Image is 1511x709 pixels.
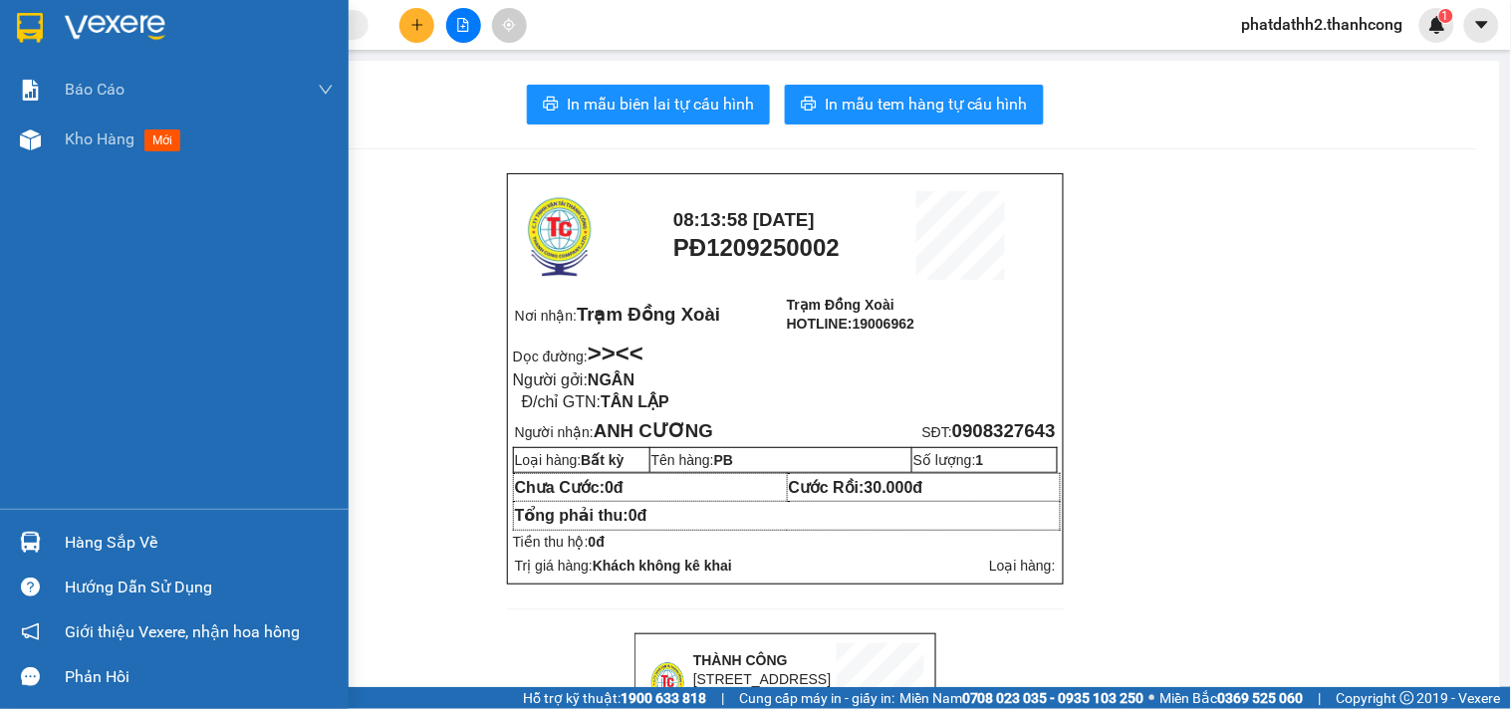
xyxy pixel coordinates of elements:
span: NGÂN [588,371,634,388]
span: question-circle [21,578,40,596]
span: Loại hàng: [515,452,625,468]
span: Dọc đường: [513,349,643,364]
span: 30.000đ [865,479,923,496]
strong: 1900 633 818 [621,690,706,706]
button: printerIn mẫu tem hàng tự cấu hình [785,85,1044,124]
button: caret-down [1464,8,1499,43]
span: Người gởi: [513,371,634,388]
span: caret-down [1473,16,1491,34]
span: 0đ [605,479,624,496]
span: Trạm Đồng Xoài [787,297,894,313]
span: 08:13:58 [DATE] [673,209,815,230]
span: Tên hàng: [651,452,734,468]
span: 19006962 [853,316,914,332]
span: 1 [1442,9,1449,23]
img: solution-icon [20,80,41,101]
strong: Chưa Cước: [515,479,624,496]
span: copyright [1400,691,1414,705]
span: printer [543,96,559,115]
span: SĐT: [922,424,1056,440]
span: In mẫu tem hàng tự cấu hình [825,92,1028,117]
span: mới [144,129,180,151]
span: message [21,667,40,686]
span: ⚪️ [1149,694,1155,702]
strong: 0708 023 035 - 0935 103 250 [962,690,1144,706]
span: [STREET_ADDRESS][PERSON_NAME] [693,671,831,703]
span: ANH CƯƠNG [594,420,713,441]
span: Cung cấp máy in - giấy in: [739,687,894,709]
span: Miền Bắc [1160,687,1304,709]
span: 0đ [629,507,647,524]
span: | [721,687,724,709]
span: Loại hàng: [989,558,1056,574]
span: | [1319,687,1322,709]
img: icon-new-feature [1428,16,1446,34]
span: phatdathh2.thanhcong [1226,12,1419,37]
strong: THÀNH CÔNG [693,652,788,668]
span: Đ/chỉ GTN: [522,393,669,410]
strong: >> [588,340,616,366]
div: Phản hồi [65,662,334,692]
span: down [318,82,334,98]
button: file-add [446,8,481,43]
span: Bất kỳ [581,452,624,468]
img: logo-vxr [17,13,43,43]
span: TÂN LẬP [601,393,669,410]
span: Trạm Đồng Xoài [577,304,720,325]
span: Giới thiệu Vexere, nhận hoa hồng [65,619,300,644]
span: notification [21,622,40,641]
span: plus [410,18,424,32]
span: file-add [456,18,470,32]
span: Trị giá hàng: [515,558,732,574]
strong: Tổng phải thu: [515,507,647,524]
span: 0đ [589,534,605,550]
img: warehouse-icon [20,532,41,553]
button: printerIn mẫu biên lai tự cấu hình [527,85,770,124]
span: Báo cáo [65,77,125,102]
div: Hàng sắp về [65,528,334,558]
span: Khách không kê khai [593,558,732,574]
span: Người nhận: [515,424,713,440]
span: aim [502,18,516,32]
span: Hỗ trợ kỹ thuật: [523,687,706,709]
span: Kho hàng [65,129,134,148]
span: 1 [976,452,984,468]
strong: Cước Rồi: [789,479,923,496]
img: logo [515,192,603,280]
span: PĐ1209250002 [673,234,840,261]
button: aim [492,8,527,43]
span: Nơi nhận: [515,308,721,324]
span: << [616,340,643,366]
div: Hướng dẫn sử dụng [65,573,334,602]
span: printer [801,96,817,115]
span: Số lượng: [913,452,984,468]
span: Tiền thu hộ: [513,534,605,550]
span: In mẫu biên lai tự cấu hình [567,92,754,117]
span: HOTLINE: [787,316,914,332]
button: plus [399,8,434,43]
span: PB [714,452,733,468]
span: 0908327643 [952,420,1056,441]
img: warehouse-icon [20,129,41,150]
sup: 1 [1439,9,1453,23]
span: Miền Nam [899,687,1144,709]
strong: 0369 525 060 [1218,690,1304,706]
